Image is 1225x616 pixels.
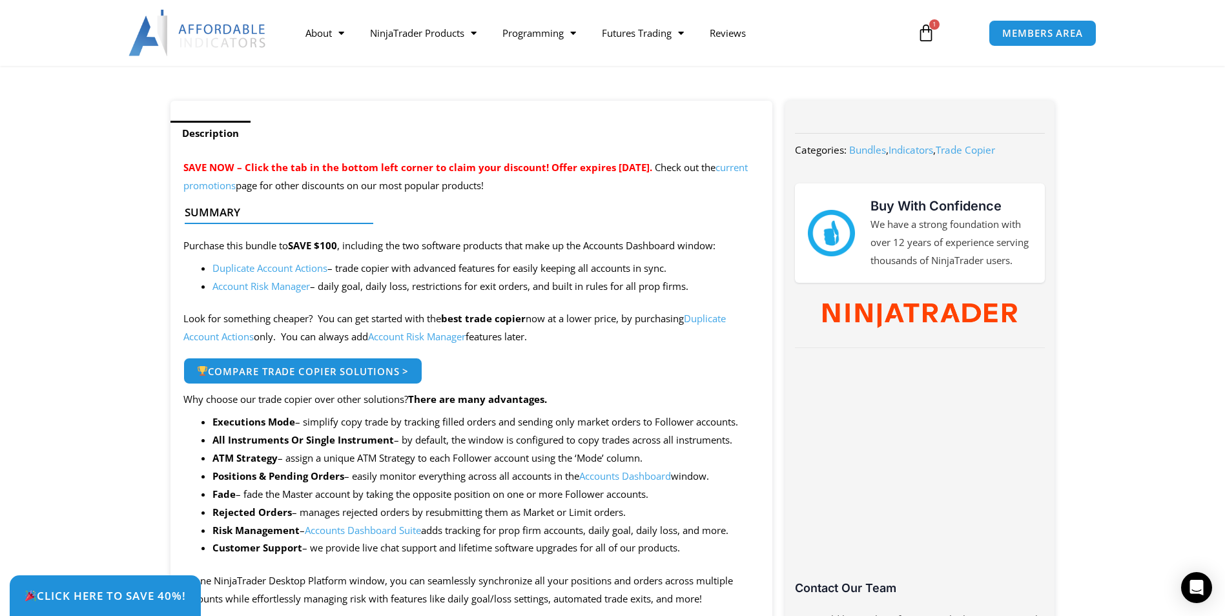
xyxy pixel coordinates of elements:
[823,303,1017,328] img: NinjaTrader Wordmark color RGB | Affordable Indicators – NinjaTrader
[441,312,526,325] strong: best trade copier
[25,590,36,601] img: 🎉
[183,237,760,255] p: Purchase this bundle to , including the two software products that make up the Accounts Dashboard...
[212,431,760,449] li: – by default, the window is configured to copy trades across all instruments.
[305,524,421,537] a: Accounts Dashboard Suite
[989,20,1096,46] a: MEMBERS AREA
[368,330,466,343] a: Account Risk Manager
[212,488,236,500] strong: Fade
[212,506,292,518] b: Rejected Orders
[185,206,748,219] h4: Summary
[170,121,251,146] a: Description
[212,280,310,293] a: Account Risk Manager
[849,143,886,156] a: Bundles
[763,5,874,31] button: Buy with GPay
[589,18,697,48] a: Futures Trading
[795,143,847,156] span: Categories:
[288,239,337,252] strong: SAVE $100
[183,310,760,346] p: Look for something cheaper? You can get started with the now at a lower price, by purchasing only...
[936,143,995,156] a: Trade Copier
[198,366,207,376] img: 🏆
[197,366,409,376] span: Compare Trade Copier Solutions >
[183,391,760,409] p: Why choose our trade copier over other solutions?
[212,541,302,554] strong: Customer Support
[889,143,933,156] a: Indicators
[898,14,954,52] a: 1
[1002,28,1083,38] span: MEMBERS AREA
[849,143,995,156] span: , ,
[870,196,1032,216] h3: Buy With Confidence
[212,504,760,522] li: – manages rejected orders by resubmitting them as Market or Limit orders.
[212,522,760,540] li: – adds tracking for prop firm accounts, daily goal, daily loss, and more.
[183,159,760,195] p: Check out the page for other discounts on our most popular products!
[489,18,589,48] a: Programming
[212,539,760,557] li: – we provide live chat support and lifetime software upgrades for all of our products.
[212,524,300,537] b: Risk Management
[408,393,547,406] strong: There are many advantages.
[795,364,1044,590] iframe: Customer reviews powered by Trustpilot
[293,18,902,48] nav: Menu
[697,18,759,48] a: Reviews
[183,572,760,608] p: In one NinjaTrader Desktop Platform window, you can seamlessly synchronize all your positions and...
[1181,572,1212,603] div: Open Intercom Messenger
[870,216,1032,270] p: We have a strong foundation with over 12 years of experience serving thousands of NinjaTrader users.
[183,358,423,385] a: 🏆Compare Trade Copier Solutions >
[212,469,344,482] strong: Positions & Pending Orders
[357,18,489,48] a: NinjaTrader Products
[929,19,940,30] span: 1
[183,161,652,174] span: SAVE NOW – Click the tab in the bottom left corner to claim your discount! Offer expires [DATE].
[129,10,267,56] img: LogoAI | Affordable Indicators – NinjaTrader
[212,260,760,278] li: – trade copier with advanced features for easily keeping all accounts in sync.
[212,262,327,274] a: Duplicate Account Actions
[212,278,760,296] li: – daily goal, daily loss, restrictions for exit orders, and built in rules for all prop firms.
[25,590,186,601] span: Click Here to save 40%!
[10,575,201,616] a: 🎉Click Here to save 40%!
[212,486,760,504] li: – fade the Master account by taking the opposite position on one or more Follower accounts.
[212,433,394,446] strong: All Instruments Or Single Instrument
[293,18,357,48] a: About
[212,415,295,428] strong: Executions Mode
[212,413,760,431] li: – simplify copy trade by tracking filled orders and sending only market orders to Follower accounts.
[212,449,760,467] li: – assign a unique ATM Strategy to each Follower account using the ‘Mode’ column.
[212,451,278,464] b: ATM Strategy
[579,469,671,482] a: Accounts Dashboard
[212,467,760,486] li: – easily monitor everything across all accounts in the window.
[808,210,854,256] img: mark thumbs good 43913 | Affordable Indicators – NinjaTrader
